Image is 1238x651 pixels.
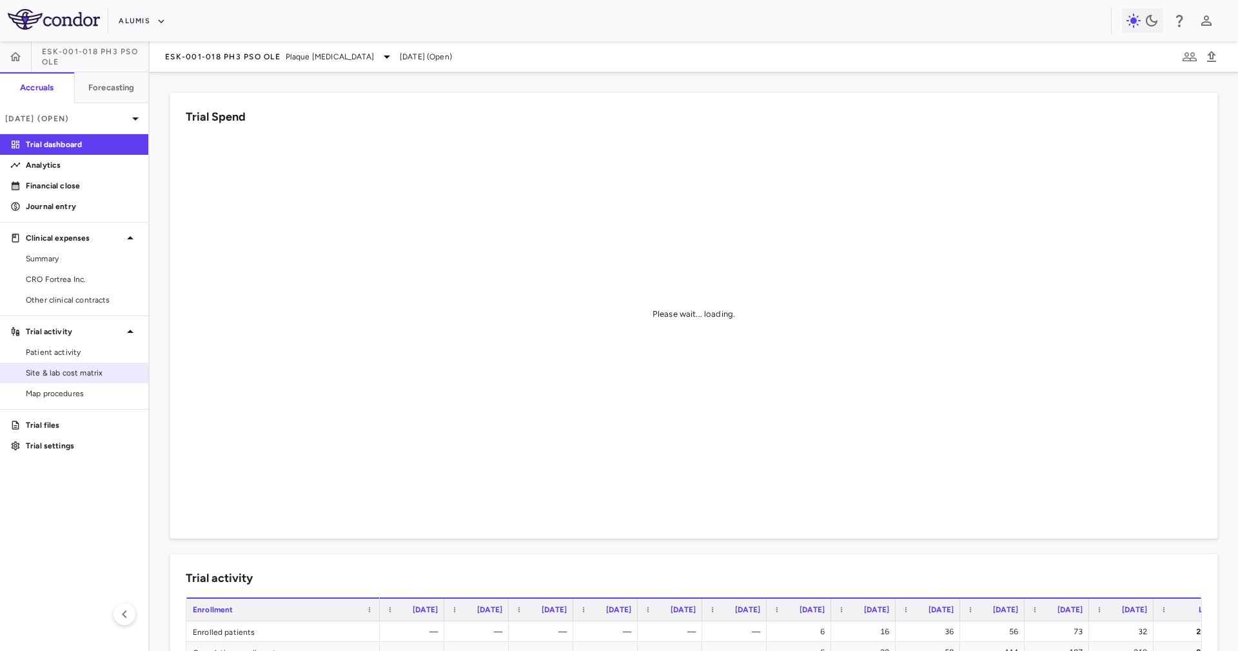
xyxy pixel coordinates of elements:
[843,621,889,642] div: 16
[972,621,1018,642] div: 56
[391,621,438,642] div: —
[26,294,138,306] span: Other clinical contracts
[5,113,128,125] p: [DATE] (Open)
[26,440,138,452] p: Trial settings
[864,605,889,614] span: [DATE]
[800,605,825,614] span: [DATE]
[286,51,374,63] span: Plaque [MEDICAL_DATA]
[26,253,138,265] span: Summary
[714,621,760,642] div: —
[400,51,452,63] span: [DATE] (Open)
[193,605,233,614] span: Enrollment
[165,52,280,62] span: ESK-001-018 Ph3 PsO OLE
[26,274,138,285] span: CRO Fortrea Inc.
[606,605,631,614] span: [DATE]
[778,621,825,642] div: 6
[8,9,100,30] img: logo-full-SnFGN8VE.png
[186,570,253,587] h6: Trial activity
[456,621,502,642] div: —
[1165,621,1212,642] div: 219
[477,605,502,614] span: [DATE]
[993,605,1018,614] span: [DATE]
[26,419,138,431] p: Trial files
[1122,605,1147,614] span: [DATE]
[26,388,138,399] span: Map procedures
[1101,621,1147,642] div: 32
[119,11,166,32] button: Alumis
[413,605,438,614] span: [DATE]
[26,159,138,171] p: Analytics
[520,621,567,642] div: —
[42,46,148,67] span: ESK-001-018 Ph3 PsO OLE
[26,180,138,192] p: Financial close
[735,605,760,614] span: [DATE]
[26,326,123,337] p: Trial activity
[20,82,54,94] h6: Accruals
[186,621,380,641] div: Enrolled patients
[26,367,138,379] span: Site & lab cost matrix
[1057,605,1083,614] span: [DATE]
[542,605,567,614] span: [DATE]
[928,605,954,614] span: [DATE]
[186,108,246,126] h6: Trial Spend
[585,621,631,642] div: —
[671,605,696,614] span: [DATE]
[907,621,954,642] div: 36
[26,201,138,212] p: Journal entry
[1199,605,1212,614] span: LTD
[26,346,138,358] span: Patient activity
[26,139,138,150] p: Trial dashboard
[653,308,735,320] div: Please wait... loading.
[649,621,696,642] div: —
[1036,621,1083,642] div: 73
[26,232,123,244] p: Clinical expenses
[88,82,135,94] h6: Forecasting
